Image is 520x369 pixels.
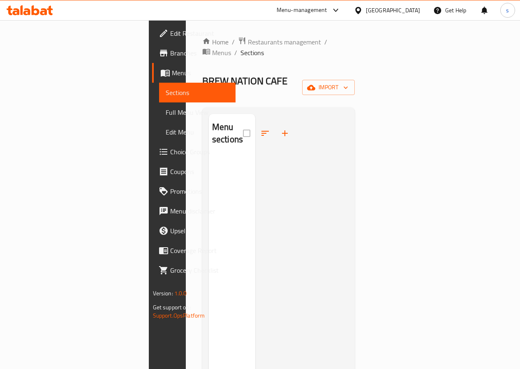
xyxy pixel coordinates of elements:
[174,288,187,299] span: 1.0.0
[202,72,287,90] span: BREW NATION CAFE
[159,83,236,102] a: Sections
[152,162,236,181] a: Coupons
[506,6,509,15] span: s
[170,206,229,216] span: Menu disclaimer
[309,82,348,93] span: import
[172,68,229,78] span: Menus
[152,221,236,241] a: Upsell
[166,107,229,117] span: Full Menu View
[159,102,236,122] a: Full Menu View
[209,153,255,160] nav: Menu sections
[170,246,229,255] span: Coverage Report
[275,123,295,143] button: Add section
[166,127,229,137] span: Edit Menu
[170,28,229,38] span: Edit Restaurant
[152,181,236,201] a: Promotions
[277,5,327,15] div: Menu-management
[170,167,229,176] span: Coupons
[152,142,236,162] a: Choice Groups
[324,37,327,47] li: /
[152,63,236,83] a: Menus
[153,302,191,313] span: Get support on:
[238,37,321,47] a: Restaurants management
[170,48,229,58] span: Branches
[153,310,205,321] a: Support.OpsPlatform
[240,48,264,58] span: Sections
[170,147,229,157] span: Choice Groups
[152,201,236,221] a: Menu disclaimer
[302,80,355,95] button: import
[170,265,229,275] span: Grocery Checklist
[153,288,173,299] span: Version:
[170,186,229,196] span: Promotions
[152,241,236,260] a: Coverage Report
[152,43,236,63] a: Branches
[366,6,420,15] div: [GEOGRAPHIC_DATA]
[152,260,236,280] a: Grocery Checklist
[159,122,236,142] a: Edit Menu
[202,37,355,58] nav: breadcrumb
[248,37,321,47] span: Restaurants management
[152,23,236,43] a: Edit Restaurant
[170,226,229,236] span: Upsell
[234,48,237,58] li: /
[166,88,229,97] span: Sections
